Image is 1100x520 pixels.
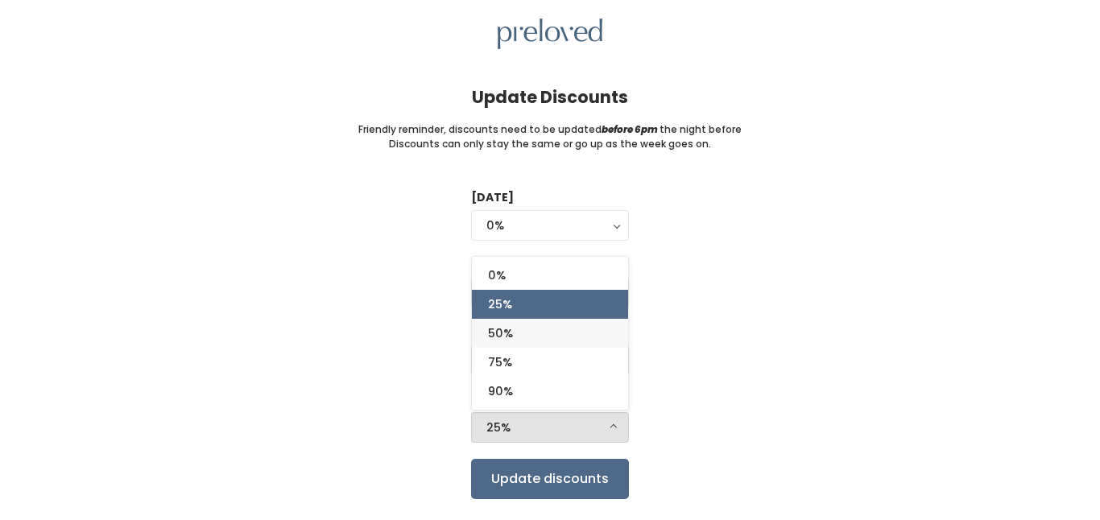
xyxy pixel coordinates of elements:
[472,88,628,106] h4: Update Discounts
[488,324,513,342] span: 50%
[471,459,629,499] input: Update discounts
[488,266,506,284] span: 0%
[486,217,614,234] div: 0%
[488,295,512,313] span: 25%
[471,210,629,241] button: 0%
[498,19,602,50] img: preloved logo
[358,122,742,137] small: Friendly reminder, discounts need to be updated the night before
[602,122,658,136] i: before 6pm
[471,189,514,206] label: [DATE]
[486,419,614,436] div: 25%
[471,412,629,443] button: 25%
[389,137,711,151] small: Discounts can only stay the same or go up as the week goes on.
[488,353,512,371] span: 75%
[488,382,513,400] span: 90%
